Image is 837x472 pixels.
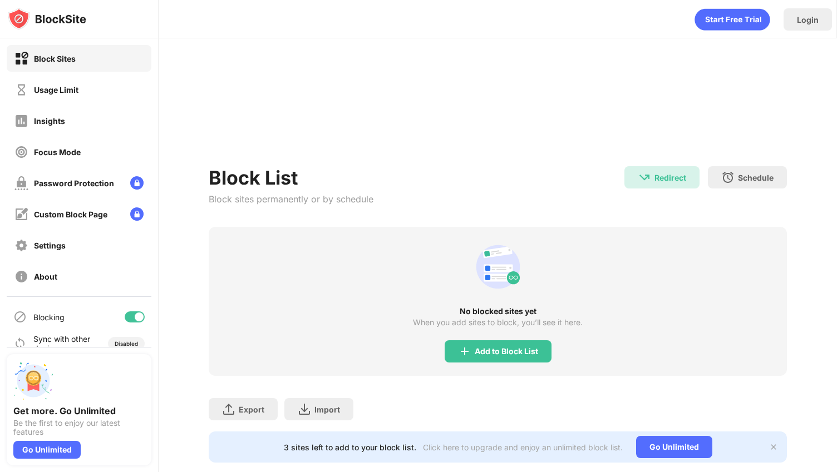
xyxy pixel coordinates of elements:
[34,116,65,126] div: Insights
[34,272,57,281] div: About
[115,340,138,347] div: Disabled
[34,241,66,250] div: Settings
[471,240,525,294] div: animation
[423,443,623,452] div: Click here to upgrade and enjoy an unlimited block list.
[13,337,27,350] img: sync-icon.svg
[239,405,264,414] div: Export
[797,15,819,24] div: Login
[209,307,787,316] div: No blocked sites yet
[13,405,145,416] div: Get more. Go Unlimited
[14,83,28,97] img: time-usage-off.svg
[33,334,91,353] div: Sync with other devices
[14,270,28,284] img: about-off.svg
[14,114,28,128] img: insights-off.svg
[14,207,28,221] img: customize-block-page-off.svg
[33,312,65,322] div: Blocking
[34,147,81,157] div: Focus Mode
[209,193,373,205] div: Block sites permanently or by schedule
[34,54,76,63] div: Block Sites
[654,173,686,182] div: Redirect
[14,176,28,190] img: password-protection-off.svg
[14,52,28,66] img: block-on.svg
[13,310,27,324] img: blocking-icon.svg
[209,69,787,153] iframe: Banner
[130,207,144,221] img: lock-menu.svg
[413,318,583,327] div: When you add sites to block, you’ll see it here.
[636,436,712,458] div: Go Unlimited
[8,8,86,30] img: logo-blocksite.svg
[475,347,538,356] div: Add to Block List
[13,361,53,401] img: push-unlimited.svg
[34,178,114,188] div: Password Protection
[14,145,28,159] img: focus-off.svg
[34,210,107,219] div: Custom Block Page
[34,85,78,95] div: Usage Limit
[13,441,81,459] div: Go Unlimited
[13,419,145,436] div: Be the first to enjoy our latest features
[284,443,416,452] div: 3 sites left to add to your block list.
[738,173,774,182] div: Schedule
[14,239,28,252] img: settings-off.svg
[769,443,778,451] img: x-button.svg
[130,176,144,190] img: lock-menu.svg
[695,8,770,31] div: animation
[209,166,373,189] div: Block List
[314,405,340,414] div: Import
